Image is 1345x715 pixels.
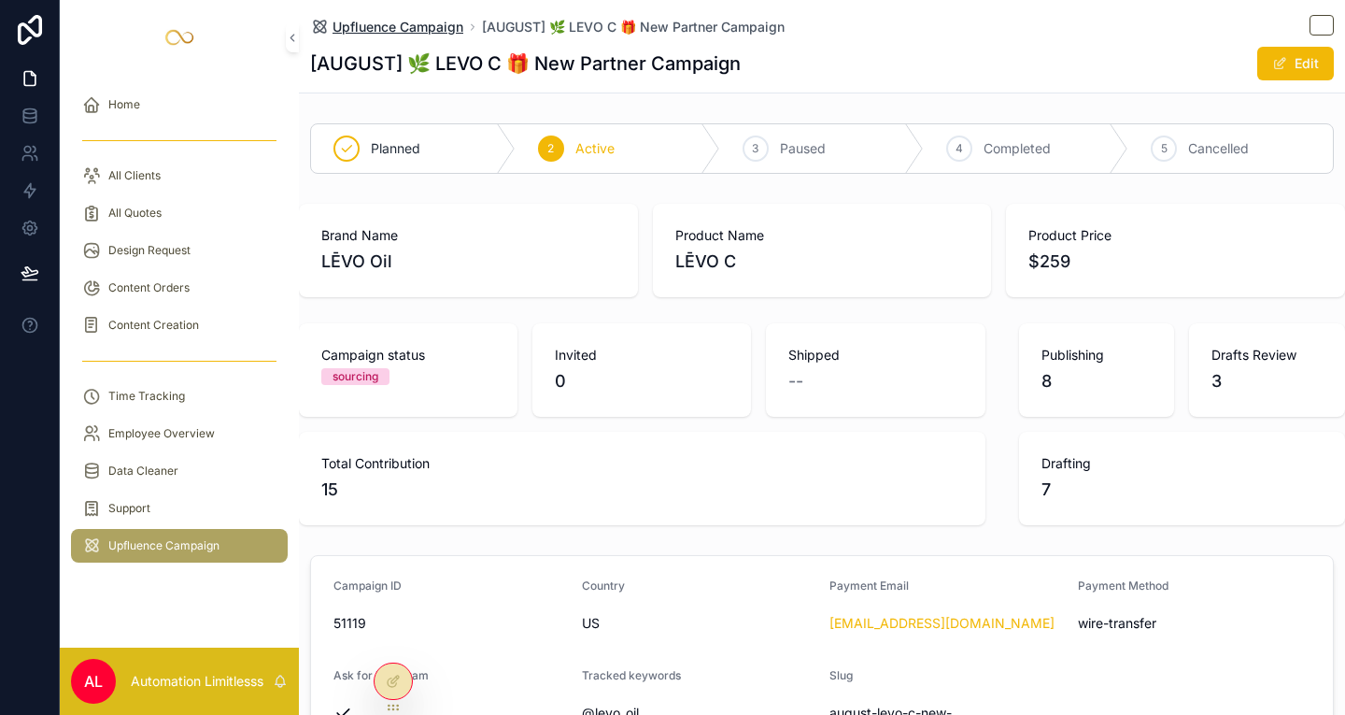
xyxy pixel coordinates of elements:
[164,22,194,52] img: App logo
[108,318,199,333] span: Content Creation
[108,426,215,441] span: Employee Overview
[547,141,554,156] span: 2
[71,271,288,305] a: Content Orders
[321,226,616,245] span: Brand Name
[108,280,190,295] span: Content Orders
[555,346,729,365] span: Invited
[108,501,150,516] span: Support
[333,668,429,682] span: Ask for instagram
[1257,47,1334,80] button: Edit
[108,168,161,183] span: All Clients
[71,379,288,413] a: Time Tracking
[71,159,288,193] a: All Clients
[675,226,970,245] span: Product Name
[788,346,962,365] span: Shipped
[1188,139,1249,158] span: Cancelled
[1028,226,1323,245] span: Product Price
[1078,614,1311,633] span: wire-transfer
[1028,249,1323,275] span: $259
[333,579,402,593] span: Campaign ID
[84,670,103,693] span: AL
[829,668,853,682] span: Slug
[310,50,741,77] h1: [AUGUST] 🌿 LEVO C 🎁 New Partner Campaign
[71,454,288,488] a: Data Cleaner
[310,18,463,36] a: Upfluence Campaign
[829,614,1055,633] a: [EMAIL_ADDRESS][DOMAIN_NAME]
[780,139,826,158] span: Paused
[321,249,616,275] span: LĒVO Oil
[1078,579,1168,593] span: Payment Method
[788,368,803,394] span: --
[131,672,263,691] p: Automation Limitlesss
[108,538,219,553] span: Upfluence Campaign
[956,141,963,156] span: 4
[575,139,615,158] span: Active
[71,196,288,230] a: All Quotes
[71,492,288,525] a: Support
[482,18,785,36] a: [AUGUST] 🌿 LEVO C 🎁 New Partner Campaign
[984,139,1051,158] span: Completed
[1041,454,1323,473] span: Drafting
[321,477,963,503] span: 15
[582,668,681,682] span: Tracked keywords
[752,141,758,156] span: 3
[71,88,288,122] a: Home
[555,368,729,394] span: 0
[1211,368,1323,394] span: 3
[71,234,288,267] a: Design Request
[582,579,625,593] span: Country
[333,368,378,385] div: sourcing
[71,417,288,450] a: Employee Overview
[1211,346,1323,365] span: Drafts Review
[1041,477,1323,503] span: 7
[108,389,185,404] span: Time Tracking
[60,75,299,587] div: scrollable content
[1041,368,1153,394] span: 8
[333,18,463,36] span: Upfluence Campaign
[108,243,191,258] span: Design Request
[321,346,495,365] span: Campaign status
[333,614,567,633] span: 51119
[321,454,963,473] span: Total Contribution
[108,206,162,221] span: All Quotes
[71,529,288,563] a: Upfluence Campaign
[71,308,288,342] a: Content Creation
[675,249,970,275] span: LĒVO C
[582,614,815,633] span: US
[108,464,178,479] span: Data Cleaner
[1161,141,1168,156] span: 5
[829,579,909,593] span: Payment Email
[108,97,140,112] span: Home
[371,139,420,158] span: Planned
[1041,346,1153,365] span: Publishing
